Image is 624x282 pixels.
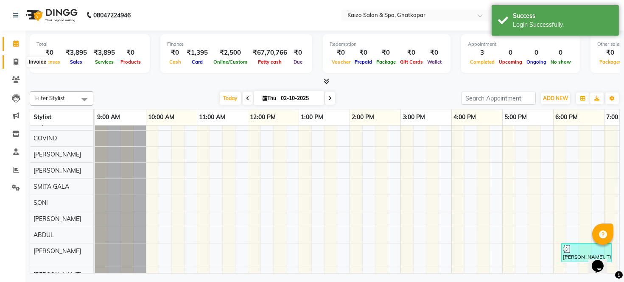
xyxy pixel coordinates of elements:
span: [PERSON_NAME] [34,247,81,255]
span: [PERSON_NAME] [34,271,81,279]
span: ANJALI [34,118,53,126]
span: Card [190,59,205,65]
a: 5:00 PM [503,111,529,123]
a: 2:00 PM [350,111,377,123]
span: Ongoing [524,59,548,65]
div: 0 [497,48,524,58]
div: ₹0 [425,48,444,58]
div: ₹0 [374,48,398,58]
div: ₹3,895 [62,48,90,58]
div: ₹0 [597,48,624,58]
a: 1:00 PM [299,111,326,123]
span: Packages [597,59,624,65]
div: 3 [468,48,497,58]
a: 12:00 PM [248,111,278,123]
div: ₹1,395 [183,48,211,58]
span: Gift Cards [398,59,425,65]
div: 0 [548,48,573,58]
span: [PERSON_NAME] [34,167,81,174]
div: ₹0 [167,48,183,58]
div: ₹3,895 [90,48,118,58]
div: Appointment [468,41,573,48]
span: [PERSON_NAME] [34,151,81,158]
span: Package [374,59,398,65]
div: Login Successfully. [513,20,613,29]
span: ABDUL [34,231,54,239]
span: [PERSON_NAME] [34,215,81,223]
a: 4:00 PM [452,111,478,123]
div: ₹67,70,766 [249,48,291,58]
span: Stylist [34,113,51,121]
div: Redemption [330,41,444,48]
span: Prepaid [353,59,374,65]
span: SONI [34,199,48,207]
a: 11:00 AM [197,111,228,123]
div: Invoice [27,57,48,67]
div: ₹2,500 [211,48,249,58]
a: 10:00 AM [146,111,177,123]
span: Wallet [425,59,444,65]
div: Total [36,41,143,48]
span: ADD NEW [543,95,568,101]
span: Today [220,92,241,105]
div: ₹0 [398,48,425,58]
span: Upcoming [497,59,524,65]
span: Sales [68,59,85,65]
img: logo [22,3,80,27]
span: Petty cash [256,59,284,65]
div: 0 [524,48,548,58]
span: Services [93,59,116,65]
span: Products [118,59,143,65]
div: Finance [167,41,305,48]
b: 08047224946 [93,3,131,27]
span: Online/Custom [211,59,249,65]
span: No show [548,59,573,65]
span: Due [291,59,305,65]
span: Completed [468,59,497,65]
a: 9:00 AM [95,111,122,123]
a: 6:00 PM [554,111,580,123]
div: ₹0 [291,48,305,58]
div: ₹0 [118,48,143,58]
span: Cash [167,59,183,65]
div: [PERSON_NAME], TK03, 06:10 PM-07:10 PM, Chocolate Wax - Full Waxing (₹1100),Blow Dry - Upto Shoul... [562,245,611,261]
button: ADD NEW [541,92,570,104]
span: GOVIND [34,134,57,142]
span: Thu [260,95,278,101]
span: Filter Stylist [35,95,65,101]
input: 2025-10-02 [278,92,321,105]
div: Success [513,11,613,20]
iframe: chat widget [588,248,616,274]
a: 3:00 PM [401,111,428,123]
div: ₹0 [330,48,353,58]
div: ₹0 [353,48,374,58]
span: Voucher [330,59,353,65]
div: ₹0 [36,48,62,58]
input: Search Appointment [462,92,536,105]
span: SMITA GALA [34,183,69,190]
